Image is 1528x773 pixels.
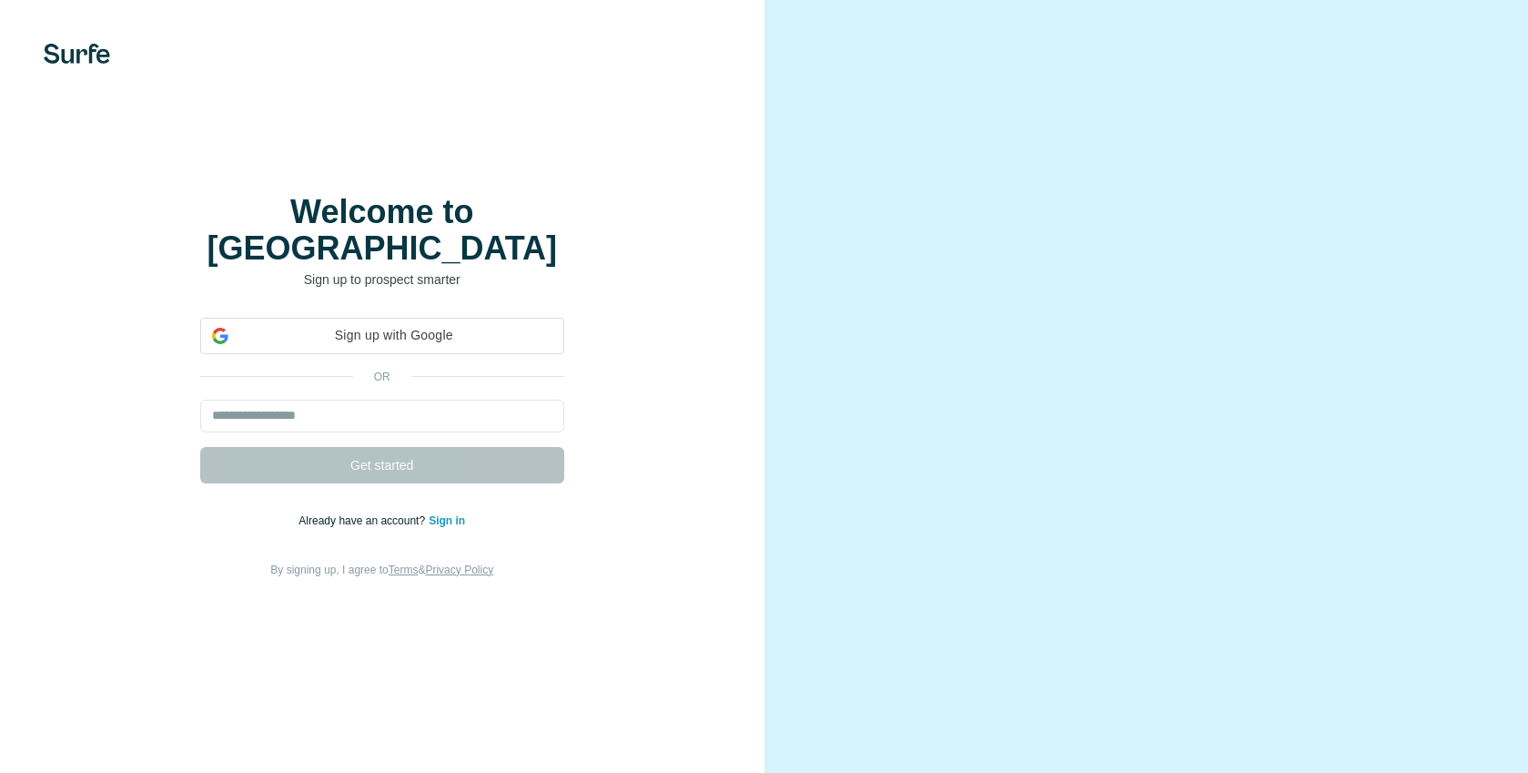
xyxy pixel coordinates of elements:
[429,514,465,527] a: Sign in
[299,514,429,527] span: Already have an account?
[270,564,493,576] span: By signing up, I agree to &
[200,318,564,354] div: Sign up with Google
[353,369,411,385] p: or
[44,44,110,64] img: Surfe's logo
[425,564,493,576] a: Privacy Policy
[200,194,564,267] h1: Welcome to [GEOGRAPHIC_DATA]
[389,564,419,576] a: Terms
[236,326,552,345] span: Sign up with Google
[200,270,564,289] p: Sign up to prospect smarter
